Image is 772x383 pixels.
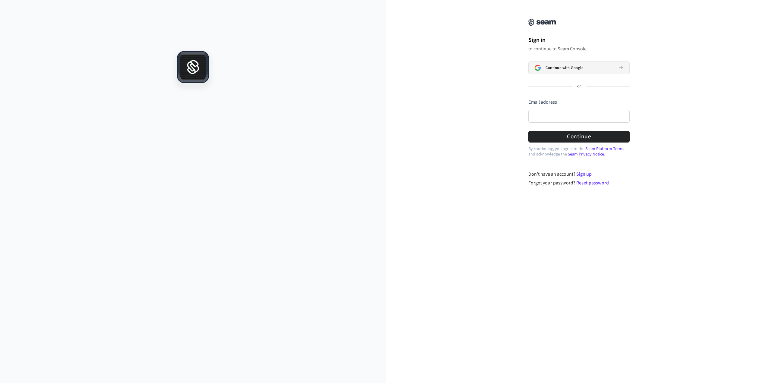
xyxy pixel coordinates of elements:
a: Sign up [576,171,592,177]
button: Continue [528,131,630,143]
button: Sign in with GoogleContinue with Google [528,61,630,74]
p: to continue to Seam Console [528,46,630,52]
div: Don't have an account? [528,171,630,178]
div: Forgot your password? [528,179,630,187]
img: Seam Console [528,19,556,26]
a: Seam Privacy Notice [568,151,604,157]
span: Continue with Google [546,65,583,70]
label: Email address [528,99,557,105]
p: or [577,84,581,89]
p: By continuing, you agree to the and acknowledge the . [528,146,630,157]
h1: Sign in [528,36,630,45]
a: Seam Platform Terms [585,146,624,152]
a: Reset password [576,180,609,186]
img: Sign in with Google [535,65,541,71]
